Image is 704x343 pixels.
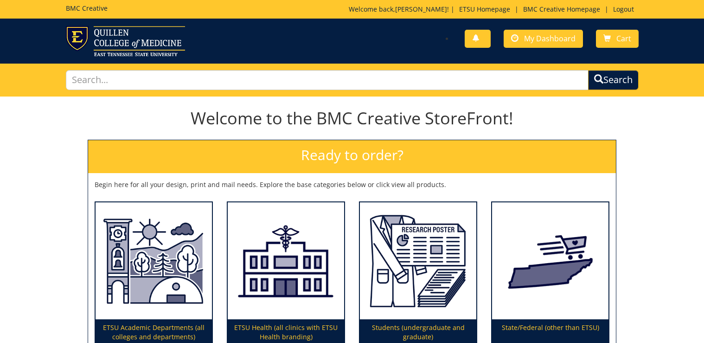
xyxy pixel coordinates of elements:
[88,140,616,173] h2: Ready to order?
[66,70,589,90] input: Search...
[454,5,515,13] a: ETSU Homepage
[95,180,609,189] p: Begin here for all your design, print and mail needs. Explore the base categories below or click ...
[360,202,476,320] img: Students (undergraduate and graduate)
[518,5,605,13] a: BMC Creative Homepage
[66,5,108,12] h5: BMC Creative
[96,202,212,320] img: ETSU Academic Departments (all colleges and departments)
[349,5,639,14] p: Welcome back, ! | | |
[504,30,583,48] a: My Dashboard
[492,202,608,320] img: State/Federal (other than ETSU)
[616,33,631,44] span: Cart
[524,33,576,44] span: My Dashboard
[88,109,616,128] h1: Welcome to the BMC Creative StoreFront!
[66,26,185,56] img: ETSU logo
[596,30,639,48] a: Cart
[395,5,447,13] a: [PERSON_NAME]
[608,5,639,13] a: Logout
[588,70,639,90] button: Search
[228,202,344,320] img: ETSU Health (all clinics with ETSU Health branding)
